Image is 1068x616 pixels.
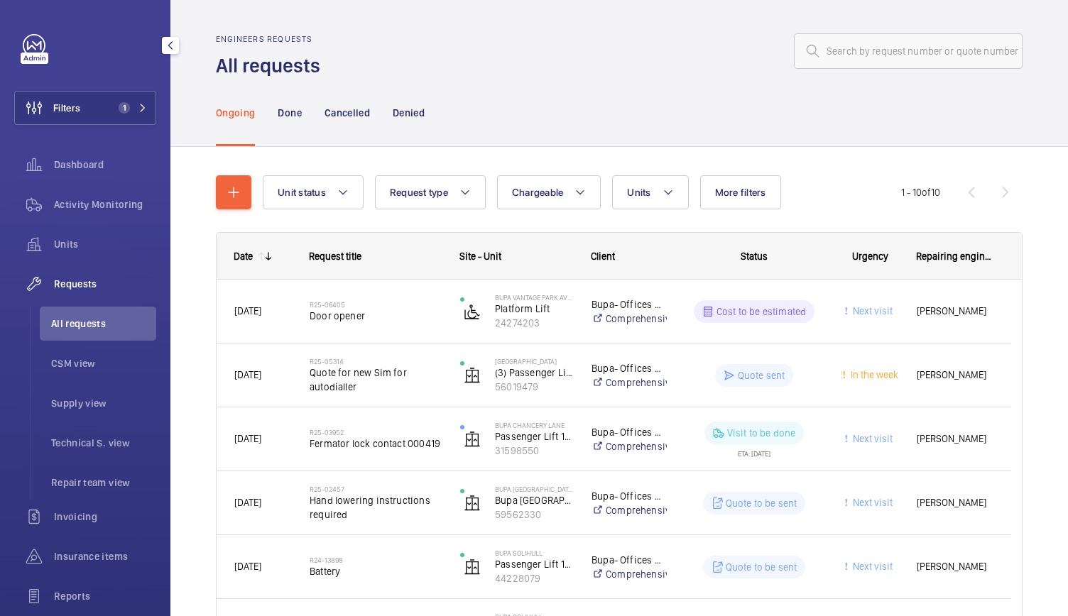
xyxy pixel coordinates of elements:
a: Comprehensive [592,503,667,517]
h2: R25-05314 [310,357,442,365]
input: Search by request number or quote number [794,33,1023,69]
p: 59562330 [495,507,573,522]
p: Cancelled [325,106,370,120]
p: Platform Lift [495,302,573,316]
img: platform_lift.svg [464,303,481,320]
span: Request type [390,187,448,198]
span: [PERSON_NAME] [917,431,993,447]
span: Quote for new Sim for autodialler [310,365,442,394]
p: BUPA Vantage Park Avon [495,293,573,302]
span: Technical S. view [51,436,156,450]
span: [DATE] [234,497,261,508]
span: Filters [53,101,80,115]
p: (3) Passenger Lift 1 (4FL) [495,365,573,380]
h2: Engineers requests [216,34,329,44]
span: Insurance items [54,549,156,563]
span: In the week [848,369,898,380]
span: Activity Monitoring [54,197,156,211]
a: Comprehensive [592,567,667,581]
span: More filters [715,187,766,198]
span: [DATE] [234,305,261,317]
a: Comprehensive [592,312,667,326]
img: elevator.svg [464,495,481,512]
span: Fermator lock contact 000419 [310,436,442,451]
img: elevator.svg [464,431,481,448]
span: [PERSON_NAME] [917,495,993,511]
span: Invoicing [54,510,156,524]
h2: R25-02457 [310,485,442,493]
h2: R25-06405 [310,300,442,309]
span: CSM view [51,356,156,370]
p: 56019479 [495,380,573,394]
p: BUPA [GEOGRAPHIC_DATA] [495,485,573,493]
span: Unit status [278,187,326,198]
p: Bupa- Offices & Clinics [592,489,667,503]
span: Battery [310,564,442,578]
span: All requests [51,317,156,331]
span: 1 [119,102,130,114]
img: elevator.svg [464,559,481,576]
p: Quote sent [738,368,785,383]
span: [PERSON_NAME] [917,303,993,319]
span: Request title [309,251,361,262]
p: Bupa- Offices & Clinics [592,361,667,375]
p: Passenger Lift 1 (3FL) [495,429,573,444]
p: Bupa- Offices & Clinics [592,425,667,439]
p: Quote to be sent [726,560,797,574]
span: Next visit [850,561,893,572]
p: 24274203 [495,316,573,330]
span: Dashboard [54,158,156,172]
p: BUPA Solihull [495,549,573,557]
p: Ongoing [216,106,255,120]
span: Reports [54,589,156,603]
p: 44228079 [495,571,573,585]
div: Date [234,251,253,262]
p: Bupa- Offices & Clinics [592,553,667,567]
span: [DATE] [234,433,261,444]
button: Filters1 [14,91,156,125]
span: [DATE] [234,369,261,380]
p: Bupa [GEOGRAPHIC_DATA] [495,493,573,507]
img: elevator.svg [464,367,481,384]
span: Client [591,251,615,262]
span: 1 - 10 10 [901,187,940,197]
span: Next visit [850,497,893,508]
span: Supply view [51,396,156,410]
button: Unit status [263,175,364,209]
span: Status [741,251,768,262]
span: Door opener [310,309,442,323]
span: Site - Unit [459,251,501,262]
p: BUPA Chancery Lane [495,421,573,429]
a: Comprehensive [592,375,667,390]
span: Chargeable [512,187,564,198]
span: Requests [54,277,156,291]
h2: R24-13898 [310,556,442,564]
span: Hand lowering instructions required [310,493,442,522]
span: Urgency [852,251,888,262]
button: More filters [700,175,781,209]
span: Units [627,187,650,198]
button: Chargeable [497,175,601,209]
span: [PERSON_NAME] [917,559,993,575]
a: Comprehensive [592,439,667,453]
p: 31598550 [495,444,573,458]
p: Done [278,106,301,120]
button: Units [612,175,688,209]
span: Next visit [850,433,893,444]
p: Bupa- Offices & Clinics [592,297,667,312]
span: Units [54,237,156,251]
p: [GEOGRAPHIC_DATA] [495,357,573,365]
span: [DATE] [234,561,261,572]
span: of [922,187,931,198]
p: Denied [393,106,425,120]
p: Cost to be estimated [716,304,807,319]
p: Visit to be done [727,426,796,440]
span: [PERSON_NAME] [917,367,993,383]
button: Request type [375,175,486,209]
p: Quote to be sent [726,496,797,510]
span: Next visit [850,305,893,317]
h1: All requests [216,53,329,79]
span: Repair team view [51,475,156,490]
p: Passenger Lift 1 (3FL) [495,557,573,571]
span: Repairing engineer [916,251,994,262]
